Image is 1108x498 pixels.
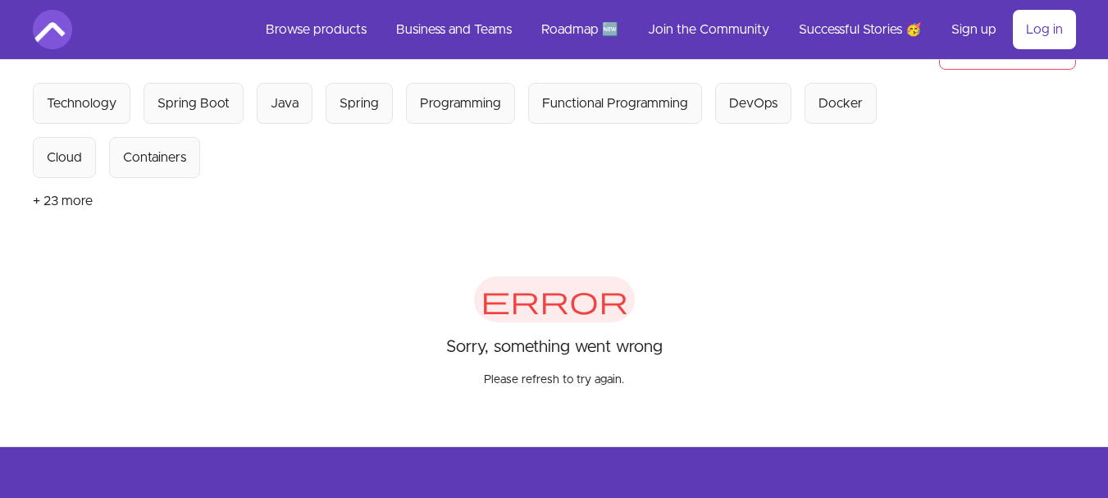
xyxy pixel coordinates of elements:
a: Business and Teams [383,10,525,49]
div: Spring Boot [157,94,230,113]
div: Functional Programming [542,94,688,113]
p: Please refresh to try again. [484,359,624,388]
nav: Main [253,10,1076,49]
span: error [474,276,635,322]
div: Docker [818,94,863,113]
a: Log in [1013,10,1076,49]
a: Browse products [253,10,380,49]
a: Roadmap 🆕 [528,10,632,49]
img: Amigoscode logo [33,10,72,49]
button: + 23 more [33,178,93,224]
div: Technology [47,94,116,113]
a: Sign up [938,10,1010,49]
div: Cloud [47,148,82,167]
a: Successful Stories 🥳 [786,10,935,49]
div: DevOps [729,94,777,113]
p: Sorry, something went wrong [446,336,663,359]
div: Java [271,94,299,113]
div: Programming [420,94,501,113]
a: Join the Community [635,10,782,49]
div: Spring [340,94,379,113]
div: Containers [123,148,186,167]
